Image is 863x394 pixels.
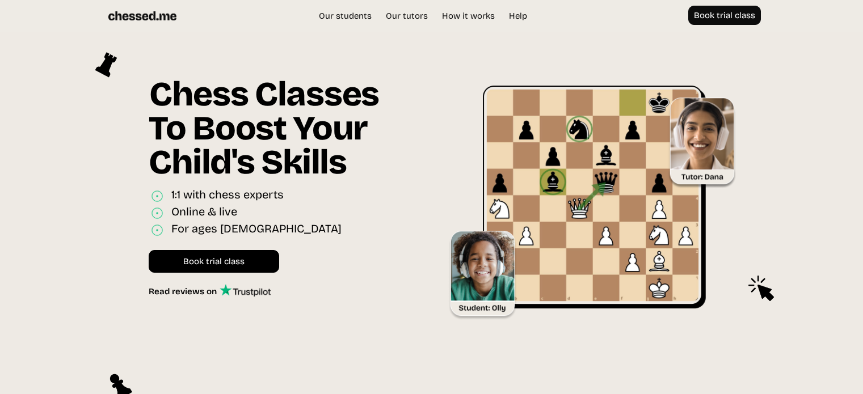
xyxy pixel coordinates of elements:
[380,10,433,22] a: Our tutors
[149,286,220,296] div: Read reviews on
[149,250,279,273] a: Book trial class
[149,284,271,296] a: Read reviews on
[171,188,284,204] div: 1:1 with chess experts
[436,10,500,22] a: How it works
[171,205,237,221] div: Online & live
[688,6,761,25] a: Book trial class
[503,10,533,22] a: Help
[313,10,377,22] a: Our students
[171,222,342,238] div: For ages [DEMOGRAPHIC_DATA]
[149,77,414,188] h1: Chess Classes To Boost Your Child's Skills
